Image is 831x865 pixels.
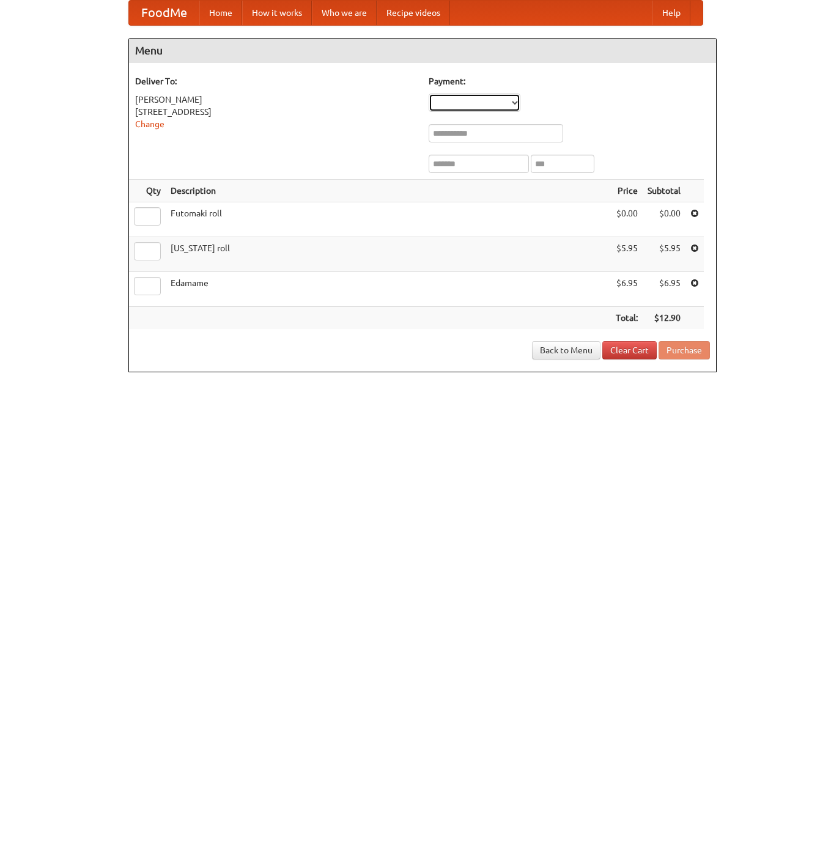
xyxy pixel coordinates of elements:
div: [STREET_ADDRESS] [135,106,416,118]
td: $5.95 [643,237,685,272]
th: Qty [129,180,166,202]
th: Total: [611,307,643,329]
td: $6.95 [643,272,685,307]
a: How it works [242,1,312,25]
a: Home [199,1,242,25]
a: Change [135,119,164,129]
h4: Menu [129,39,716,63]
th: Description [166,180,611,202]
h5: Deliver To: [135,75,416,87]
div: [PERSON_NAME] [135,94,416,106]
td: Edamame [166,272,611,307]
td: [US_STATE] roll [166,237,611,272]
th: $12.90 [643,307,685,329]
a: FoodMe [129,1,199,25]
td: $0.00 [643,202,685,237]
td: $6.95 [611,272,643,307]
a: Clear Cart [602,341,657,359]
a: Who we are [312,1,377,25]
td: Futomaki roll [166,202,611,237]
td: $5.95 [611,237,643,272]
button: Purchase [659,341,710,359]
h5: Payment: [429,75,710,87]
a: Recipe videos [377,1,450,25]
th: Subtotal [643,180,685,202]
a: Help [652,1,690,25]
th: Price [611,180,643,202]
td: $0.00 [611,202,643,237]
a: Back to Menu [532,341,600,359]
